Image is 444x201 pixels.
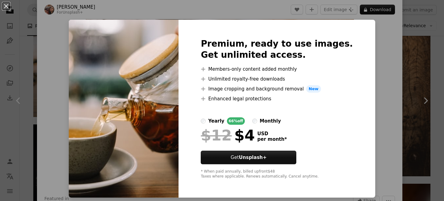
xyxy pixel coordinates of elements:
[201,85,353,93] li: Image cropping and background removal
[239,155,267,160] strong: Unsplash+
[260,117,281,125] div: monthly
[227,117,245,125] div: 66% off
[201,169,353,179] div: * When paid annually, billed upfront $48 Taxes where applicable. Renews automatically. Cancel any...
[257,131,287,136] span: USD
[306,85,321,93] span: New
[201,95,353,103] li: Enhanced legal protections
[201,119,206,124] input: yearly66%off
[201,65,353,73] li: Members-only content added monthly
[201,38,353,61] h2: Premium, ready to use images. Get unlimited access.
[201,75,353,83] li: Unlimited royalty-free downloads
[257,136,287,142] span: per month *
[69,20,179,198] img: premium_photo-1674406481284-43eba097a291
[252,119,257,124] input: monthly
[201,127,255,143] div: $4
[208,117,224,125] div: yearly
[201,151,296,164] button: GetUnsplash+
[201,127,232,143] span: $12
